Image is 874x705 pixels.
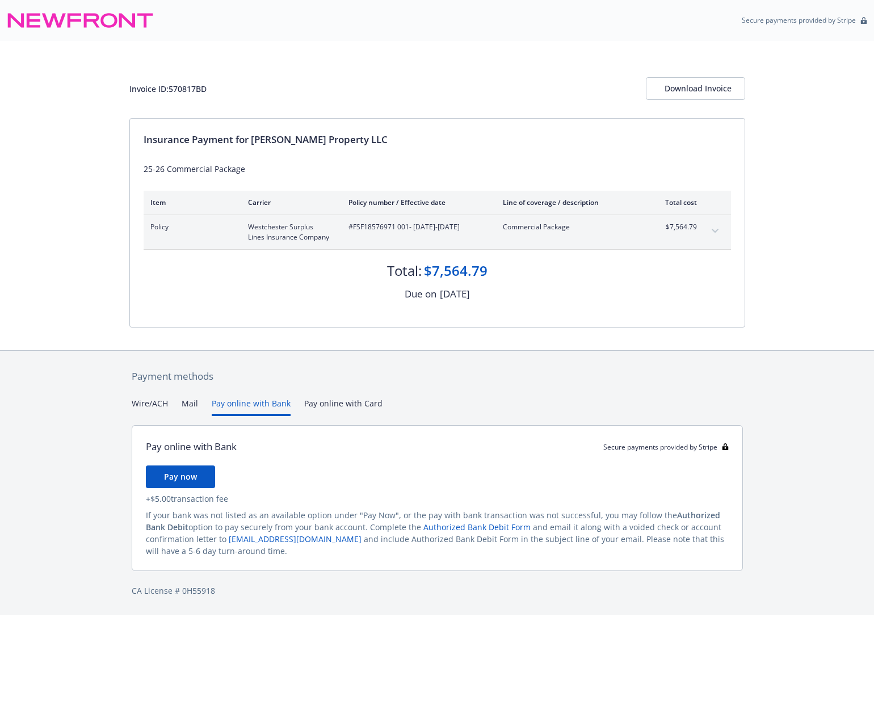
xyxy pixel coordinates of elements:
[146,510,720,532] span: Authorized Bank Debit
[665,78,726,99] div: Download Invoice
[146,493,729,505] div: + $5.00 transaction fee
[503,222,636,232] span: Commercial Package
[144,132,731,147] div: Insurance Payment for [PERSON_NAME] Property LLC
[132,369,743,384] div: Payment methods
[144,215,731,249] div: PolicyWestchester Surplus Lines Insurance Company#FSF18576971 001- [DATE]-[DATE]Commercial Packag...
[304,397,383,416] button: Pay online with Card
[387,261,422,280] div: Total:
[212,397,291,416] button: Pay online with Bank
[424,261,488,280] div: $7,564.79
[654,222,697,232] span: $7,564.79
[248,222,330,242] span: Westchester Surplus Lines Insurance Company
[146,439,237,454] div: Pay online with Bank
[132,397,168,416] button: Wire/ACH
[405,287,436,301] div: Due on
[503,198,636,207] div: Line of coverage / description
[248,198,330,207] div: Carrier
[146,465,215,488] button: Pay now
[164,471,197,482] span: Pay now
[129,83,207,95] div: Invoice ID: 570817BD
[348,198,485,207] div: Policy number / Effective date
[654,198,697,207] div: Total cost
[150,222,230,232] span: Policy
[440,287,470,301] div: [DATE]
[182,397,198,416] button: Mail
[146,509,729,557] div: If your bank was not listed as an available option under "Pay Now", or the pay with bank transact...
[144,163,731,175] div: 25-26 Commercial Package
[603,442,729,452] div: Secure payments provided by Stripe
[348,222,485,232] span: #FSF18576971 001 - [DATE]-[DATE]
[706,222,724,240] button: expand content
[742,15,856,25] p: Secure payments provided by Stripe
[132,585,743,597] div: CA License # 0H55918
[423,522,531,532] a: Authorized Bank Debit Form
[150,198,230,207] div: Item
[229,534,362,544] a: [EMAIL_ADDRESS][DOMAIN_NAME]
[646,77,745,100] button: Download Invoice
